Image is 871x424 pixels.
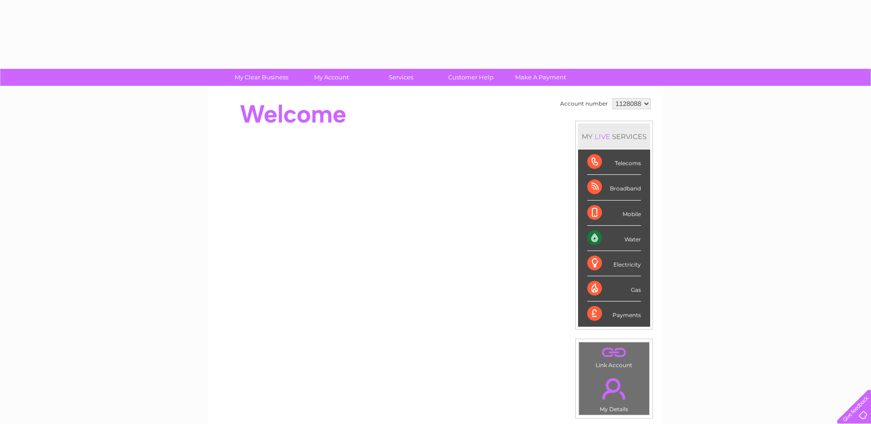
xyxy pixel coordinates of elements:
[224,69,299,86] a: My Clear Business
[578,123,650,150] div: MY SERVICES
[581,373,647,405] a: .
[587,276,641,301] div: Gas
[363,69,439,86] a: Services
[579,342,650,371] td: Link Account
[503,69,579,86] a: Make A Payment
[593,132,612,141] div: LIVE
[587,301,641,326] div: Payments
[579,370,650,415] td: My Details
[433,69,509,86] a: Customer Help
[587,150,641,175] div: Telecoms
[293,69,369,86] a: My Account
[581,345,647,361] a: .
[587,201,641,226] div: Mobile
[587,175,641,200] div: Broadband
[587,226,641,251] div: Water
[587,251,641,276] div: Electricity
[558,96,610,112] td: Account number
